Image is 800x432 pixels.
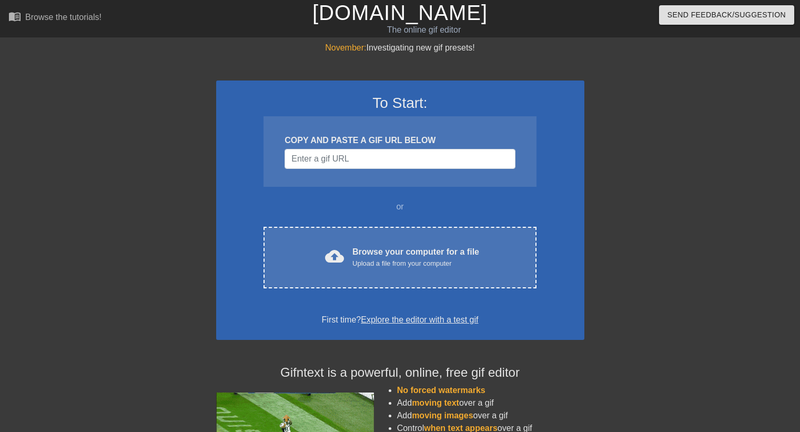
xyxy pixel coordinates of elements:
span: cloud_upload [325,247,344,266]
div: Investigating new gif presets! [216,42,584,54]
div: Browse the tutorials! [25,13,102,22]
input: Username [285,149,515,169]
div: or [244,200,557,213]
div: Browse your computer for a file [352,246,479,269]
span: menu_book [8,10,21,23]
span: moving images [412,411,473,420]
a: [DOMAIN_NAME] [312,1,488,24]
div: Upload a file from your computer [352,258,479,269]
a: Explore the editor with a test gif [361,315,478,324]
span: Send Feedback/Suggestion [667,8,786,22]
button: Send Feedback/Suggestion [659,5,794,25]
div: COPY AND PASTE A GIF URL BELOW [285,134,515,147]
li: Add over a gif [397,397,584,409]
span: moving text [412,398,459,407]
div: First time? [230,314,571,326]
span: November: [325,43,366,52]
a: Browse the tutorials! [8,10,102,26]
span: No forced watermarks [397,386,485,395]
h3: To Start: [230,94,571,112]
li: Add over a gif [397,409,584,422]
h4: Gifntext is a powerful, online, free gif editor [216,365,584,380]
div: The online gif editor [272,24,576,36]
